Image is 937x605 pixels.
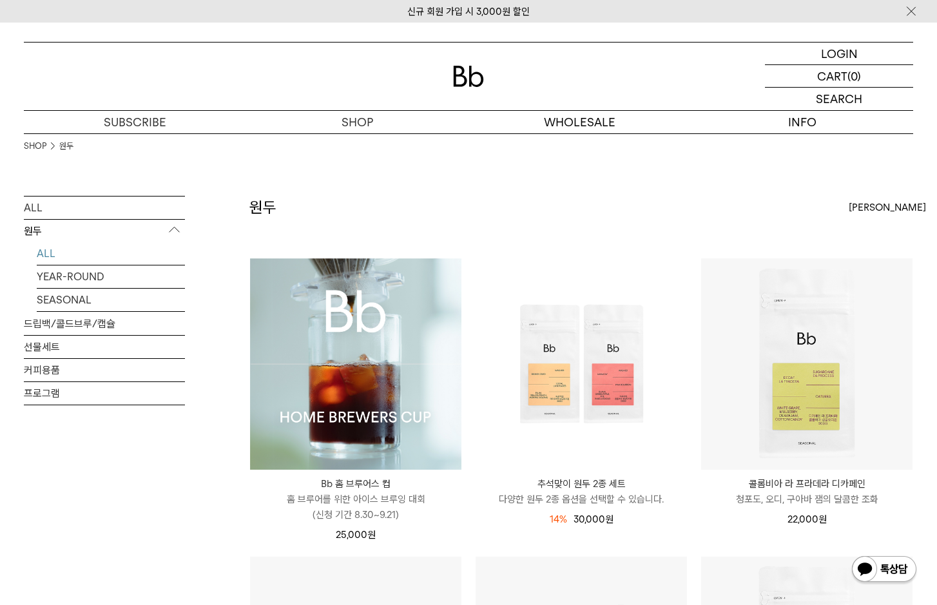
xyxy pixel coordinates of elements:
[24,359,185,381] a: 커피용품
[24,312,185,335] a: 드립백/콜드브루/캡슐
[24,140,46,153] a: SHOP
[605,514,613,525] span: 원
[701,258,913,470] img: 콜롬비아 라 프라데라 디카페인
[59,140,73,153] a: 원두
[24,382,185,405] a: 프로그램
[24,336,185,358] a: 선물세트
[816,88,862,110] p: SEARCH
[336,529,376,541] span: 25,000
[37,289,185,311] a: SEASONAL
[701,476,913,492] p: 콜롬비아 라 프라데라 디카페인
[691,111,913,133] p: INFO
[701,476,913,507] a: 콜롬비아 라 프라데라 디카페인 청포도, 오디, 구아바 잼의 달콤한 조화
[787,514,827,525] span: 22,000
[476,476,687,492] p: 추석맞이 원두 2종 세트
[24,197,185,219] a: ALL
[847,65,861,87] p: (0)
[821,43,858,64] p: LOGIN
[250,258,461,470] img: 1000001223_add2_021.jpg
[851,555,918,586] img: 카카오톡 채널 1:1 채팅 버튼
[24,220,185,243] p: 원두
[476,492,687,507] p: 다양한 원두 2종 옵션을 선택할 수 있습니다.
[476,258,687,470] img: 추석맞이 원두 2종 세트
[701,492,913,507] p: 청포도, 오디, 구아바 잼의 달콤한 조화
[250,476,461,523] a: Bb 홈 브루어스 컵 홈 브루어를 위한 아이스 브루잉 대회(신청 기간 8.30~9.21)
[818,514,827,525] span: 원
[476,476,687,507] a: 추석맞이 원두 2종 세트 다양한 원두 2종 옵션을 선택할 수 있습니다.
[468,111,691,133] p: WHOLESALE
[453,66,484,87] img: 로고
[765,65,913,88] a: CART (0)
[817,65,847,87] p: CART
[367,529,376,541] span: 원
[250,492,461,523] p: 홈 브루어를 위한 아이스 브루잉 대회 (신청 기간 8.30~9.21)
[407,6,530,17] a: 신규 회원 가입 시 3,000원 할인
[550,512,567,527] div: 14%
[37,265,185,288] a: YEAR-ROUND
[765,43,913,65] a: LOGIN
[574,514,613,525] span: 30,000
[246,111,468,133] a: SHOP
[250,476,461,492] p: Bb 홈 브루어스 컵
[250,258,461,470] a: Bb 홈 브루어스 컵
[37,242,185,265] a: ALL
[249,197,276,218] h2: 원두
[24,111,246,133] a: SUBSCRIBE
[849,200,926,215] span: [PERSON_NAME]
